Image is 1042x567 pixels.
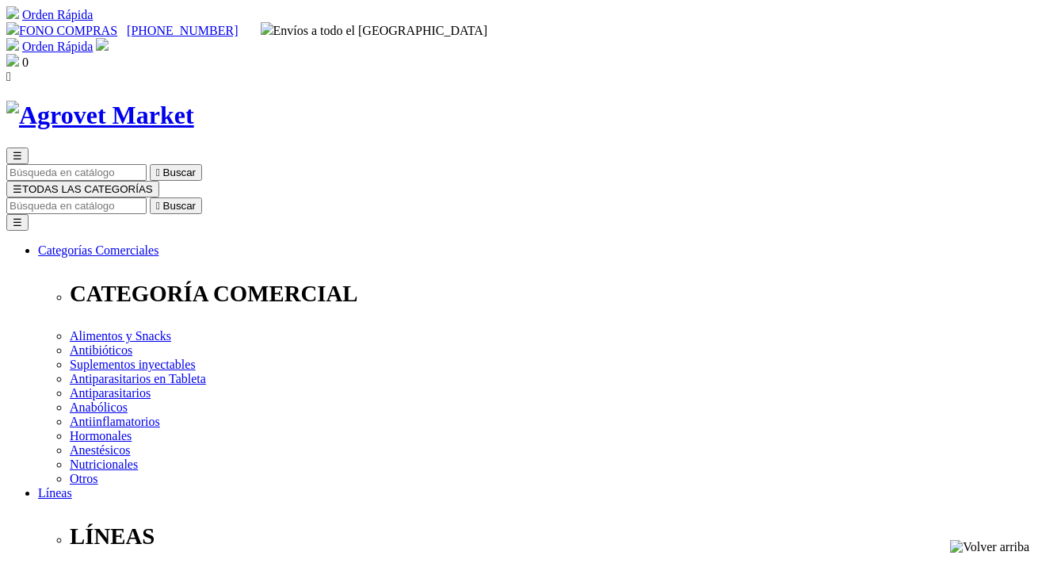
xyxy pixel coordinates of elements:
a: Alimentos y Snacks [70,329,171,343]
p: LÍNEAS [70,523,1036,550]
button:  Buscar [150,197,202,214]
a: Antiparasitarios [70,386,151,400]
span: ☰ [13,150,22,162]
button:  Buscar [150,164,202,181]
img: shopping-bag.svg [6,54,19,67]
button: ☰ [6,214,29,231]
a: Anestésicos [70,443,130,457]
a: Otros [70,472,98,485]
button: ☰ [6,147,29,164]
a: Hormonales [70,429,132,442]
img: shopping-cart.svg [6,6,19,19]
input: Buscar [6,197,147,214]
a: Nutricionales [70,458,138,471]
img: shopping-cart.svg [6,38,19,51]
a: Suplementos inyectables [70,358,196,371]
span: Envíos a todo el [GEOGRAPHIC_DATA] [261,24,488,37]
img: Agrovet Market [6,101,194,130]
a: Antibióticos [70,343,132,357]
img: delivery-truck.svg [261,22,273,35]
span: Buscar [163,200,196,212]
p: CATEGORÍA COMERCIAL [70,281,1036,307]
input: Buscar [6,164,147,181]
a: Líneas [38,486,72,500]
img: Volver arriba [950,540,1029,554]
a: Antiinflamatorios [70,415,160,428]
a: Antiparasitarios en Tableta [70,372,206,385]
a: Anabólicos [70,400,128,414]
a: Orden Rápida [22,8,93,21]
span: Buscar [163,167,196,178]
span: 0 [22,56,29,69]
a: Orden Rápida [22,40,93,53]
a: Acceda a su cuenta de cliente [96,40,109,53]
a: FONO COMPRAS [6,24,117,37]
img: user.svg [96,38,109,51]
button: ☰TODAS LAS CATEGORÍAS [6,181,159,197]
i:  [6,70,11,83]
a: [PHONE_NUMBER] [127,24,238,37]
a: Categorías Comerciales [38,243,158,257]
img: phone.svg [6,22,19,35]
i:  [156,200,160,212]
span: ☰ [13,183,22,195]
i:  [156,167,160,178]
